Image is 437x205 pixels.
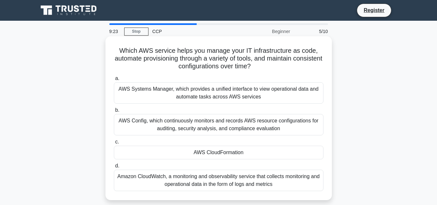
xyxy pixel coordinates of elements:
div: 9:23 [105,25,124,38]
a: Stop [124,28,148,36]
div: Beginner [237,25,294,38]
div: AWS Systems Manager, which provides a unified interface to view operational data and automate tas... [114,82,323,104]
div: Amazon CloudWatch, a monitoring and observability service that collects monitoring and operationa... [114,170,323,191]
span: b. [115,107,119,113]
div: AWS CloudFormation [114,146,323,159]
span: a. [115,75,119,81]
div: AWS Config, which continuously monitors and records AWS resource configurations for auditing, sec... [114,114,323,135]
div: 5/10 [294,25,332,38]
span: d. [115,163,119,168]
div: CCP [148,25,237,38]
a: Register [360,6,388,14]
span: c. [115,139,119,144]
h5: Which AWS service helps you manage your IT infrastructure as code, automate provisioning through ... [113,47,324,71]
